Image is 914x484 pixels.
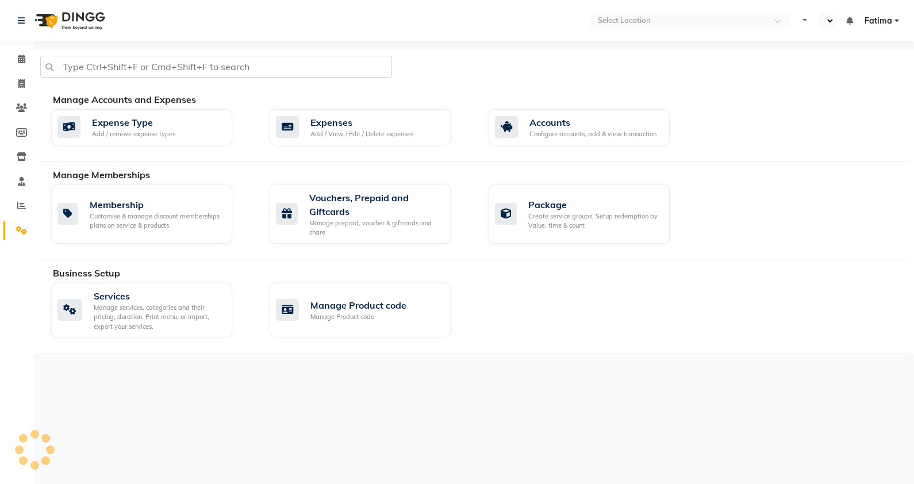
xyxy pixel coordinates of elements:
div: Vouchers, Prepaid and Giftcards [309,191,441,218]
div: Customise & manage discount memberships plans on service & products [90,212,223,231]
img: logo [29,5,108,37]
a: ServicesManage services, categories and their pricing, duration. Print menu, or import, export yo... [51,283,252,338]
div: Expenses [310,116,413,129]
span: Fatima [865,15,892,27]
div: Select Location [598,15,651,26]
input: Type Ctrl+Shift+F or Cmd+Shift+F to search [40,56,392,78]
div: Expense Type [92,116,175,129]
div: Membership [90,198,223,212]
a: Manage Product codeManage Product code [270,283,471,338]
a: MembershipCustomise & manage discount memberships plans on service & products [51,185,252,244]
div: Create service groups, Setup redemption by Value, time & count [528,212,660,231]
div: Manage services, categories and their pricing, duration. Print menu, or import, export your servi... [94,303,223,332]
a: AccountsConfigure accounts, add & view transaction [489,109,690,145]
a: Expense TypeAdd / remove expense types [51,109,252,145]
div: Package [528,198,660,212]
div: Manage Product code [310,298,406,312]
a: Vouchers, Prepaid and GiftcardsManage prepaid, voucher & giftcards and share [270,185,471,244]
a: ExpensesAdd / View / Edit / Delete expenses [270,109,471,145]
div: Manage Product code [310,312,406,322]
div: Manage prepaid, voucher & giftcards and share [309,218,441,237]
div: Add / View / Edit / Delete expenses [310,129,413,139]
div: Configure accounts, add & view transaction [529,129,656,139]
div: Services [94,289,223,303]
a: PackageCreate service groups, Setup redemption by Value, time & count [489,185,690,244]
div: Accounts [529,116,656,129]
div: Add / remove expense types [92,129,175,139]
